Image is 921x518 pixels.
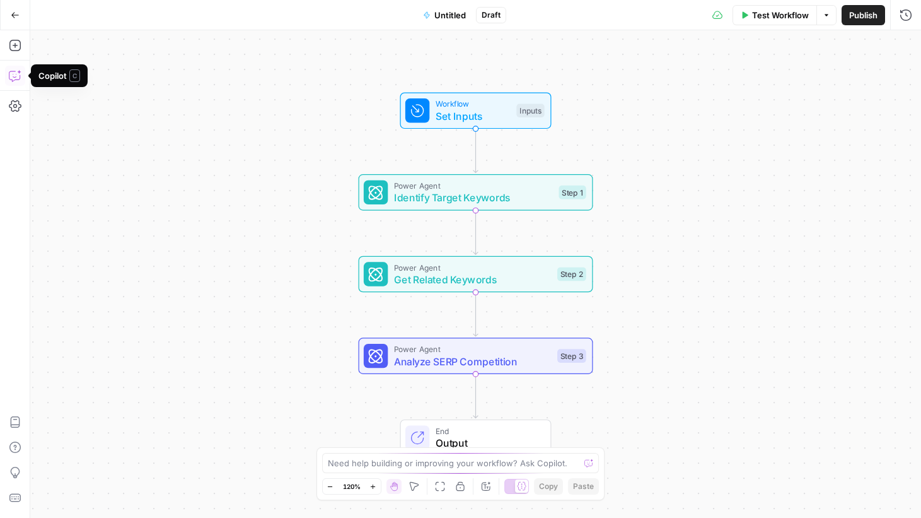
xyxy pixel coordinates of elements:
[482,9,501,21] span: Draft
[69,69,80,82] span: C
[557,268,586,281] div: Step 2
[473,129,478,173] g: Edge from start to step_1
[436,109,511,124] span: Set Inputs
[473,374,478,418] g: Edge from step_3 to end
[394,261,552,273] span: Power Agent
[415,5,473,25] button: Untitled
[394,343,552,355] span: Power Agent
[436,98,511,110] span: Workflow
[394,190,553,205] span: Identify Target Keywords
[38,69,80,82] div: Copilot
[394,272,552,287] span: Get Related Keywords
[359,338,593,374] div: Power AgentAnalyze SERP CompetitionStep 3
[394,354,552,369] span: Analyze SERP Competition
[436,425,538,437] span: End
[568,478,599,495] button: Paste
[359,256,593,293] div: Power AgentGet Related KeywordsStep 2
[394,180,553,192] span: Power Agent
[539,481,558,492] span: Copy
[516,104,544,118] div: Inputs
[534,478,563,495] button: Copy
[359,93,593,129] div: WorkflowSet InputsInputs
[473,211,478,255] g: Edge from step_1 to step_2
[343,481,361,492] span: 120%
[473,292,478,336] g: Edge from step_2 to step_3
[359,174,593,211] div: Power AgentIdentify Target KeywordsStep 1
[573,481,594,492] span: Paste
[842,5,885,25] button: Publish
[733,5,816,25] button: Test Workflow
[359,420,593,456] div: EndOutput
[557,349,586,363] div: Step 3
[434,9,466,21] span: Untitled
[559,185,586,199] div: Step 1
[436,435,538,450] span: Output
[752,9,809,21] span: Test Workflow
[849,9,878,21] span: Publish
